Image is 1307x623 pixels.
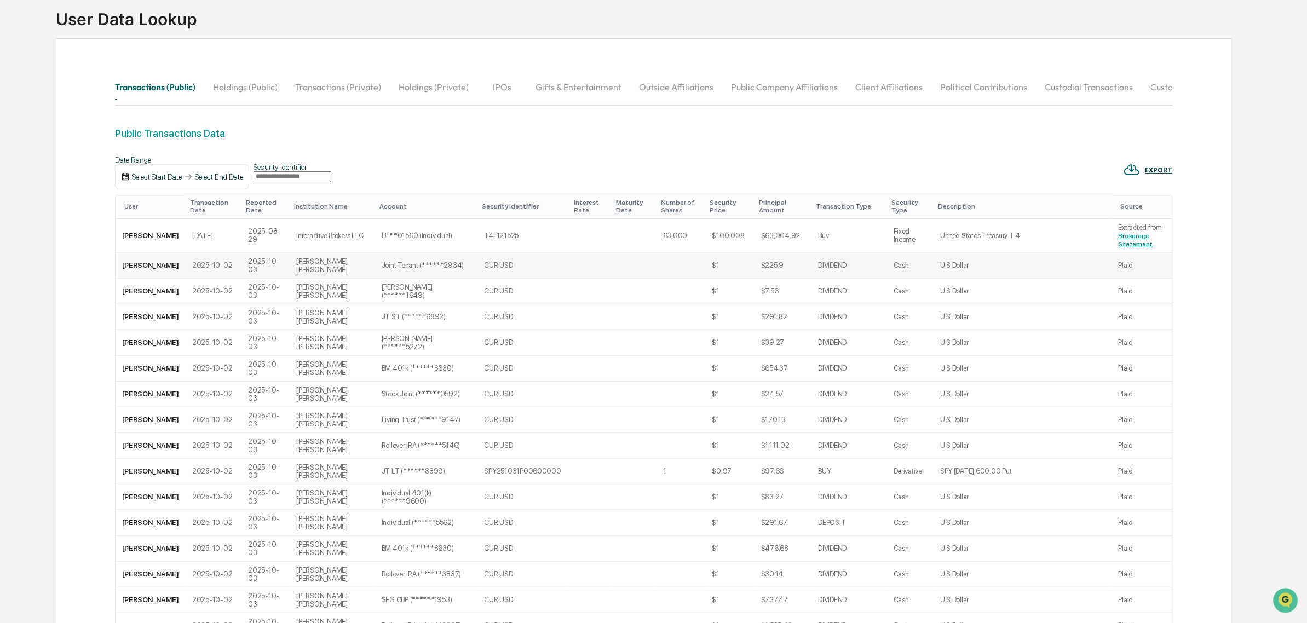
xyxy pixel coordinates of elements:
[254,163,331,171] div: Security Identifier
[706,253,755,279] td: $1
[116,433,186,459] td: [PERSON_NAME]
[1112,382,1172,407] td: Plaid
[116,356,186,382] td: [PERSON_NAME]
[286,74,390,100] button: Transactions (Private)
[290,253,375,279] td: [PERSON_NAME] [PERSON_NAME]
[755,279,812,304] td: $7.56
[887,219,934,253] td: Fixed Income
[478,459,569,484] td: SPY251031P00600000
[934,484,1112,510] td: U S Dollar
[1112,484,1172,510] td: Plaid
[1112,356,1172,382] td: Plaid
[706,330,755,356] td: $1
[1112,433,1172,459] td: Plaid
[37,84,180,95] div: Start new chat
[812,356,887,382] td: DIVIDEND
[1112,279,1172,304] td: Plaid
[478,407,569,433] td: CUR:USD
[11,84,31,103] img: 1746055101610-c473b297-6a78-478c-a979-82029cc54cd1
[812,304,887,330] td: DIVIDEND
[887,407,934,433] td: Cash
[132,172,182,181] div: Select Start Date
[241,484,290,510] td: 2025-10-03
[887,330,934,356] td: Cash
[847,74,931,100] button: Client Affiliations
[816,203,883,210] div: Transaction Type
[186,279,241,304] td: 2025-10-02
[706,356,755,382] td: $1
[11,160,20,169] div: 🔎
[812,536,887,562] td: DIVIDEND
[812,459,887,484] td: BUY
[1112,459,1172,484] td: Plaid
[934,382,1112,407] td: U S Dollar
[755,510,812,536] td: $291.67
[755,484,812,510] td: $83.27
[1112,330,1172,356] td: Plaid
[241,382,290,407] td: 2025-10-03
[706,484,755,510] td: $1
[241,433,290,459] td: 2025-10-03
[887,587,934,613] td: Cash
[812,219,887,253] td: Buy
[290,219,375,253] td: Interactive Brokers LLC
[290,382,375,407] td: [PERSON_NAME] [PERSON_NAME]
[478,356,569,382] td: CUR:USD
[1121,203,1168,210] div: Source
[478,484,569,510] td: CUR:USD
[186,562,241,587] td: 2025-10-02
[241,279,290,304] td: 2025-10-03
[887,253,934,279] td: Cash
[186,304,241,330] td: 2025-10-02
[934,304,1112,330] td: U S Dollar
[186,253,241,279] td: 2025-10-02
[1272,587,1302,616] iframe: Open customer support
[887,356,934,382] td: Cash
[478,587,569,613] td: CUR:USD
[116,382,186,407] td: [PERSON_NAME]
[478,279,569,304] td: CUR:USD
[116,304,186,330] td: [PERSON_NAME]
[477,74,527,100] button: IPOs
[1112,587,1172,613] td: Plaid
[706,433,755,459] td: $1
[79,139,88,148] div: 🗄️
[124,203,181,210] div: User
[1112,510,1172,536] td: Plaid
[294,203,370,210] div: Institution Name
[241,304,290,330] td: 2025-10-03
[37,95,139,103] div: We're available if you need us!
[706,562,755,587] td: $1
[630,74,722,100] button: Outside Affiliations
[934,356,1112,382] td: U S Dollar
[887,459,934,484] td: Derivative
[755,253,812,279] td: $225.9
[938,203,1108,210] div: Description
[115,128,1172,139] div: Public Transactions Data
[887,382,934,407] td: Cash
[116,536,186,562] td: [PERSON_NAME]
[482,203,565,210] div: Security Identifier
[186,330,241,356] td: 2025-10-02
[1142,74,1231,100] button: Custodial Holdings
[116,459,186,484] td: [PERSON_NAME]
[887,433,934,459] td: Cash
[755,536,812,562] td: $476.68
[241,219,290,253] td: 2025-08-29
[755,459,812,484] td: $97.66
[478,219,569,253] td: T4-121525
[1112,536,1172,562] td: Plaid
[241,510,290,536] td: 2025-10-03
[478,253,569,279] td: CUR:USD
[116,253,186,279] td: [PERSON_NAME]
[1145,166,1173,174] div: EXPORT
[661,199,701,214] div: Number of Shares
[116,407,186,433] td: [PERSON_NAME]
[657,219,706,253] td: 63,000
[121,172,130,181] img: calendar
[755,304,812,330] td: $291.82
[290,356,375,382] td: [PERSON_NAME] [PERSON_NAME]
[755,356,812,382] td: $654.37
